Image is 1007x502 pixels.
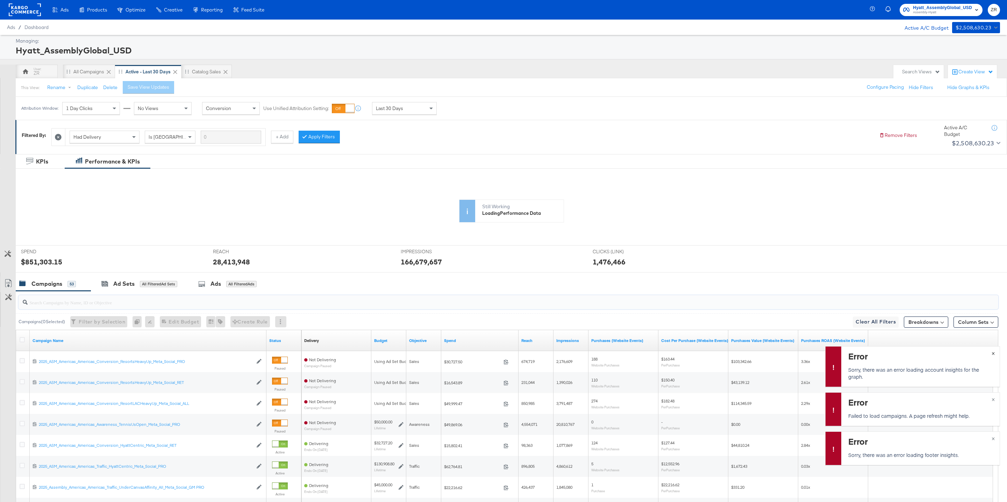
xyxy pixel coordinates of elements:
p: Sorry, there was an error loading footer insights. [848,451,991,458]
sub: ends on [DATE] [304,448,328,452]
div: $45,000.00 [374,482,392,488]
div: All Campaigns [73,68,104,75]
span: $49,999.47 [444,401,501,406]
div: $2,508,630.23 [956,23,991,32]
div: Error [848,350,991,362]
div: 2025_ASM_Americas_Americas_Conversion_ResortLACHeavyUp_Meta_Social_ALL [39,401,253,406]
div: Ads [210,280,221,288]
sub: Per Purchase [661,447,680,451]
span: 20,810,767 [556,422,574,427]
sub: Website Purchases [591,426,620,430]
span: Feed Suite [241,7,264,13]
span: 5 [591,461,593,466]
a: The total value of the purchase actions divided by spend tracked by your Custom Audience pixel on... [801,338,865,343]
div: 0 [133,316,145,327]
div: $130,908.80 [374,461,394,467]
span: Delivering [309,483,328,488]
sub: Website Purchases [591,363,620,367]
div: Error [848,396,991,408]
span: × [992,349,995,357]
span: No Views [138,105,158,111]
span: 2.84x [801,443,810,448]
a: 2025_ASM_Americas_Americas_Awareness_TennisUsOpen_Meta_Social_PRO [39,422,253,428]
input: Search Campaigns by Name, ID or Objective [28,293,906,306]
a: The maximum amount you're willing to spend on your ads, on average each day or over the lifetime ... [374,338,403,343]
div: 2025_Assembly_Americas_Americas_Traffic_UnderCanvasAffinity_All_Meta_Social_GM PRO [39,485,253,490]
div: KPIs [36,158,48,166]
span: $22,216.62 [661,482,679,487]
sub: Lifetime [374,468,386,472]
a: Reflects the ability of your Ad Campaign to achieve delivery based on ad states, schedule and bud... [304,338,319,343]
a: 2025_ASM_Americas_Americas_Conversion_ResortsHeavyUp_Meta_Social_PRO [39,359,253,365]
div: Active A/C Budget [897,22,949,32]
div: Campaigns [31,280,62,288]
div: Ad Sets [113,280,135,288]
button: + Add [271,131,293,143]
sub: Website Purchases [591,405,620,409]
div: Active A/C Budget [944,124,983,137]
div: Performance & KPIs [85,158,140,166]
button: Configure Pacing [862,81,909,94]
sub: Campaign Paused [304,427,336,431]
div: Filtered By: [22,132,46,139]
button: Hyatt_AssemblyGlobal_USDAssembly-Hyatt [900,4,983,16]
div: Attribution Window: [21,106,59,111]
span: Optimize [126,7,145,13]
sub: ends on [DATE] [304,469,328,473]
button: Hide Graphs & KPIs [947,84,990,91]
sub: Per Purchase [661,363,680,367]
span: Traffic [409,485,420,490]
div: All Filtered Ad Sets [140,281,177,287]
span: × [992,395,995,403]
label: Active [272,450,288,454]
a: 2025_ASM_Americas_Americas_Conversion_ResortsHeavyUp_Meta_Social_RET [39,380,253,386]
span: Last 30 Days [376,105,403,111]
div: Delivery [304,338,319,343]
span: Not Delivering [309,378,336,383]
sub: Website Purchases [591,447,620,451]
a: Dashboard [24,24,49,30]
span: $0.00 [731,422,740,427]
button: Duplicate [77,84,98,91]
span: $1,672.43 [731,464,747,469]
span: $12,552.96 [661,461,679,466]
sub: Per Purchase [661,426,680,430]
span: Delivering [309,462,328,467]
span: Delivering [309,441,328,446]
span: 3.36x [801,359,810,364]
div: Search Views [902,68,940,75]
span: 0.03x [801,464,810,469]
span: Sales [409,380,419,385]
span: 1 Day Clicks [66,105,93,111]
span: 0.00x [801,422,810,427]
div: 2025_ASM_Americas_Americas_Traffic_HyattCentric_Meta_Social_PRO [39,464,253,469]
span: $127.44 [661,440,674,445]
div: This View: [21,85,40,90]
span: $163.44 [661,356,674,362]
label: Active [272,492,288,496]
label: Paused [272,429,288,434]
button: Apply Filters [299,131,340,143]
span: Conversion [206,105,231,111]
span: $22,216.62 [444,485,501,490]
p: Sorry, there was an error loading account insights for the graph. [848,366,991,380]
div: Drag to reorder tab [119,70,122,73]
label: Active [272,471,288,475]
label: Paused [272,366,288,371]
span: 3,791,487 [556,401,572,406]
a: Your campaign name. [33,338,264,343]
span: 1,077,869 [556,443,572,448]
div: Using Ad Set Budget [374,401,413,406]
sub: Per Purchase [661,405,680,409]
span: 1 [591,482,593,487]
span: 4,860,612 [556,464,572,469]
span: $49,869.06 [444,422,501,427]
span: 2.29x [801,401,810,406]
button: × [987,432,1000,444]
span: $150.40 [661,377,674,383]
a: The number of times your ad was served. On mobile apps an ad is counted as served the first time ... [556,338,586,343]
span: $30,727.50 [444,359,501,364]
span: Not Delivering [309,399,336,404]
span: Is [GEOGRAPHIC_DATA] [149,134,202,140]
span: $43,139.12 [731,380,749,385]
